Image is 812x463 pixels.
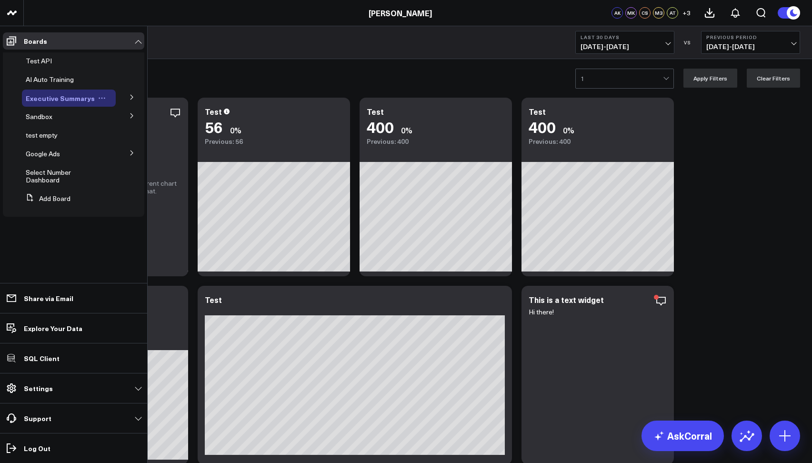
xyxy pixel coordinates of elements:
[24,324,82,332] p: Explore Your Data
[26,75,74,84] span: AI Auto Training
[639,7,651,19] div: CS
[581,43,669,50] span: [DATE] - [DATE]
[205,294,222,305] div: Test
[625,7,637,19] div: MK
[575,31,674,54] button: Last 30 Days[DATE]-[DATE]
[701,31,800,54] button: Previous Period[DATE]-[DATE]
[26,57,52,65] a: Test API
[706,43,795,50] span: [DATE] - [DATE]
[26,56,52,65] span: Test API
[26,169,102,184] a: Select Number Dashboard
[529,106,546,117] div: Test
[26,168,71,184] span: Select Number Dashboard
[682,10,691,16] span: + 3
[26,131,58,139] a: test empty
[24,37,47,45] p: Boards
[581,34,669,40] b: Last 30 Days
[367,138,505,145] div: Previous: 400
[26,112,52,121] span: Sandbox
[367,106,384,117] div: Test
[529,306,667,455] div: Hi there!
[26,149,60,158] span: Google Ads
[612,7,623,19] div: AK
[3,440,144,457] a: Log Out
[401,125,412,135] div: 0%
[369,8,432,18] a: [PERSON_NAME]
[26,76,74,83] a: AI Auto Training
[367,118,394,135] div: 400
[747,69,800,88] button: Clear Filters
[529,294,604,305] div: This is a text widget
[205,106,222,117] div: Test
[681,7,692,19] button: +3
[679,40,696,45] div: VS
[529,138,667,145] div: Previous: 400
[205,118,223,135] div: 56
[683,69,737,88] button: Apply Filters
[24,444,50,452] p: Log Out
[26,150,60,158] a: Google Ads
[230,125,241,135] div: 0%
[24,384,53,392] p: Settings
[706,34,795,40] b: Previous Period
[3,350,144,367] a: SQL Client
[26,131,58,140] span: test empty
[642,421,724,451] a: AskCorral
[26,113,52,121] a: Sandbox
[24,294,73,302] p: Share via Email
[24,354,60,362] p: SQL Client
[667,7,678,19] div: AT
[563,125,574,135] div: 0%
[529,118,556,135] div: 400
[205,138,343,145] div: Previous: 56
[26,94,95,102] a: Executive Summarys
[24,414,51,422] p: Support
[22,190,70,207] button: Add Board
[653,7,664,19] div: M3
[26,93,95,103] span: Executive Summarys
